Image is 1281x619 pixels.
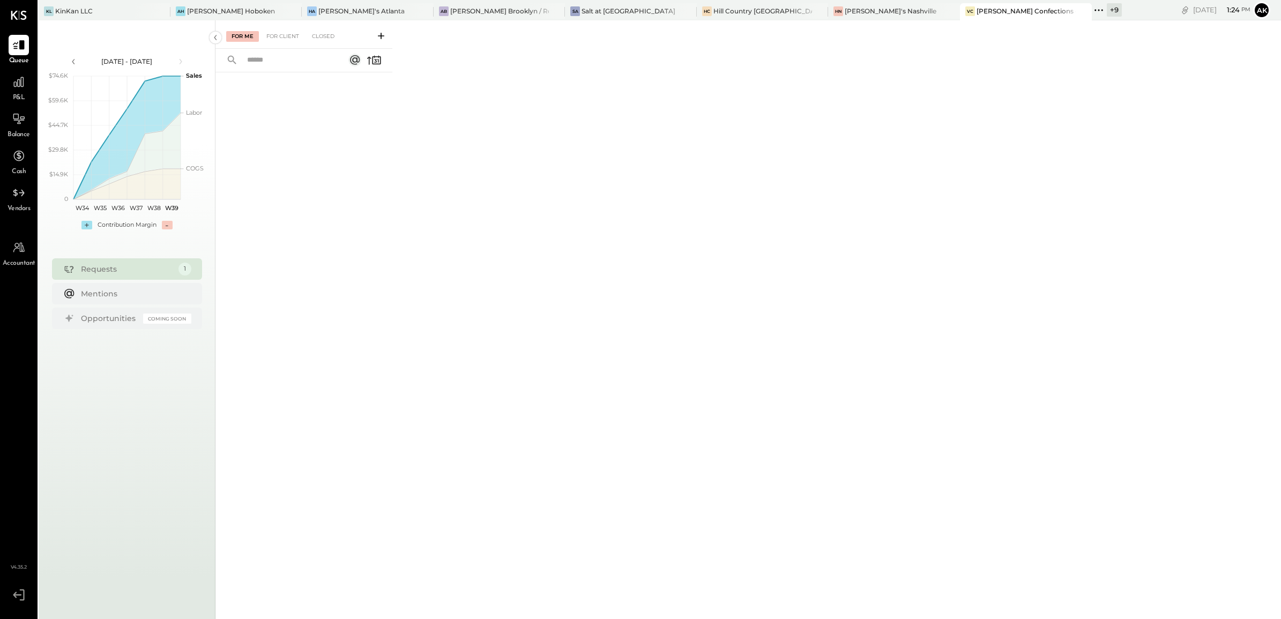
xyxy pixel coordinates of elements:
[9,56,29,66] span: Queue
[98,221,157,229] div: Contribution Margin
[1107,3,1122,17] div: + 9
[165,204,178,212] text: W39
[187,6,275,16] div: [PERSON_NAME] Hoboken
[318,6,405,16] div: [PERSON_NAME]'s Atlanta
[178,263,191,275] div: 1
[143,314,191,324] div: Coming Soon
[1180,4,1190,16] div: copy link
[439,6,449,16] div: AB
[713,6,813,16] div: Hill Country [GEOGRAPHIC_DATA]
[307,31,340,42] div: Closed
[1,72,37,103] a: P&L
[1,109,37,140] a: Balance
[49,170,68,178] text: $14.9K
[48,146,68,153] text: $29.8K
[977,6,1076,16] div: [PERSON_NAME] Confections - [GEOGRAPHIC_DATA]
[81,288,186,299] div: Mentions
[1,183,37,214] a: Vendors
[1,146,37,177] a: Cash
[1193,5,1250,15] div: [DATE]
[845,6,936,16] div: [PERSON_NAME]'s Nashville
[44,6,54,16] div: KL
[81,264,173,274] div: Requests
[226,31,259,42] div: For Me
[48,121,68,129] text: $44.7K
[13,93,25,103] span: P&L
[261,31,304,42] div: For Client
[965,6,975,16] div: VC
[162,221,173,229] div: -
[450,6,549,16] div: [PERSON_NAME] Brooklyn / Rebel Cafe
[81,221,92,229] div: +
[582,6,675,16] div: Salt at [GEOGRAPHIC_DATA]
[8,204,31,214] span: Vendors
[81,57,173,66] div: [DATE] - [DATE]
[1,237,37,269] a: Accountant
[1253,2,1270,19] button: Ak
[186,109,202,116] text: Labor
[49,72,68,79] text: $74.6K
[307,6,317,16] div: HA
[833,6,843,16] div: HN
[76,204,90,212] text: W34
[64,195,68,203] text: 0
[1,35,37,66] a: Queue
[147,204,160,212] text: W38
[186,165,204,172] text: COGS
[3,259,35,269] span: Accountant
[129,204,142,212] text: W37
[12,167,26,177] span: Cash
[176,6,185,16] div: AH
[94,204,107,212] text: W35
[8,130,30,140] span: Balance
[55,6,93,16] div: KinKan LLC
[81,313,138,324] div: Opportunities
[111,204,124,212] text: W36
[570,6,580,16] div: Sa
[48,96,68,104] text: $59.6K
[186,72,202,79] text: Sales
[702,6,712,16] div: HC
